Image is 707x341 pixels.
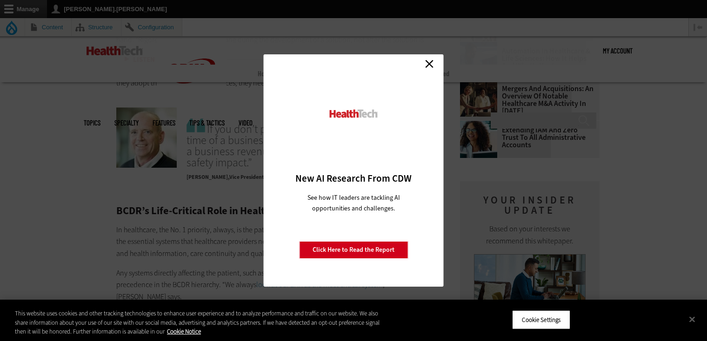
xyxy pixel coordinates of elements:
[167,328,201,335] a: More information about your privacy
[296,192,411,214] p: See how IT leaders are tackling AI opportunities and challenges.
[280,172,427,185] h3: New AI Research From CDW
[15,309,389,336] div: This website uses cookies and other tracking technologies to enhance user experience and to analy...
[328,109,379,118] img: HealthTech_0_0.png
[422,57,436,71] a: Close
[299,241,408,259] a: Click Here to Read the Report
[682,309,702,329] button: Close
[512,310,570,329] button: Cookie Settings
